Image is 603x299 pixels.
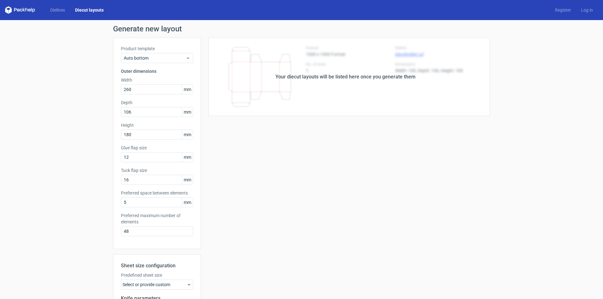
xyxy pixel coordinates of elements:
span: mm [182,152,193,162]
label: Height [121,122,193,128]
span: mm [182,198,193,207]
label: Tuck flap size [121,167,193,174]
label: Depth [121,99,193,106]
label: Product template [121,45,193,52]
label: Predefined sheet size [121,272,193,278]
span: Auto bottom [124,55,186,61]
h1: Generate new layout [113,25,490,33]
a: Register [550,7,576,13]
span: mm [182,107,193,117]
span: mm [182,85,193,94]
h3: Outer dimensions [121,68,193,74]
a: Diecut layouts [70,7,109,13]
label: Width [121,77,193,83]
h2: Sheet size configuration [121,262,193,270]
a: Log in [576,7,598,13]
label: Preferred maximum number of elements [121,212,193,225]
span: mm [182,130,193,139]
div: Select or provide custom [121,280,193,290]
label: Preferred space between elements [121,190,193,196]
span: mm [182,175,193,184]
a: Dielines [45,7,70,13]
label: Glue flap size [121,145,193,151]
div: Your diecut layouts will be listed here once you generate them [275,73,416,81]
